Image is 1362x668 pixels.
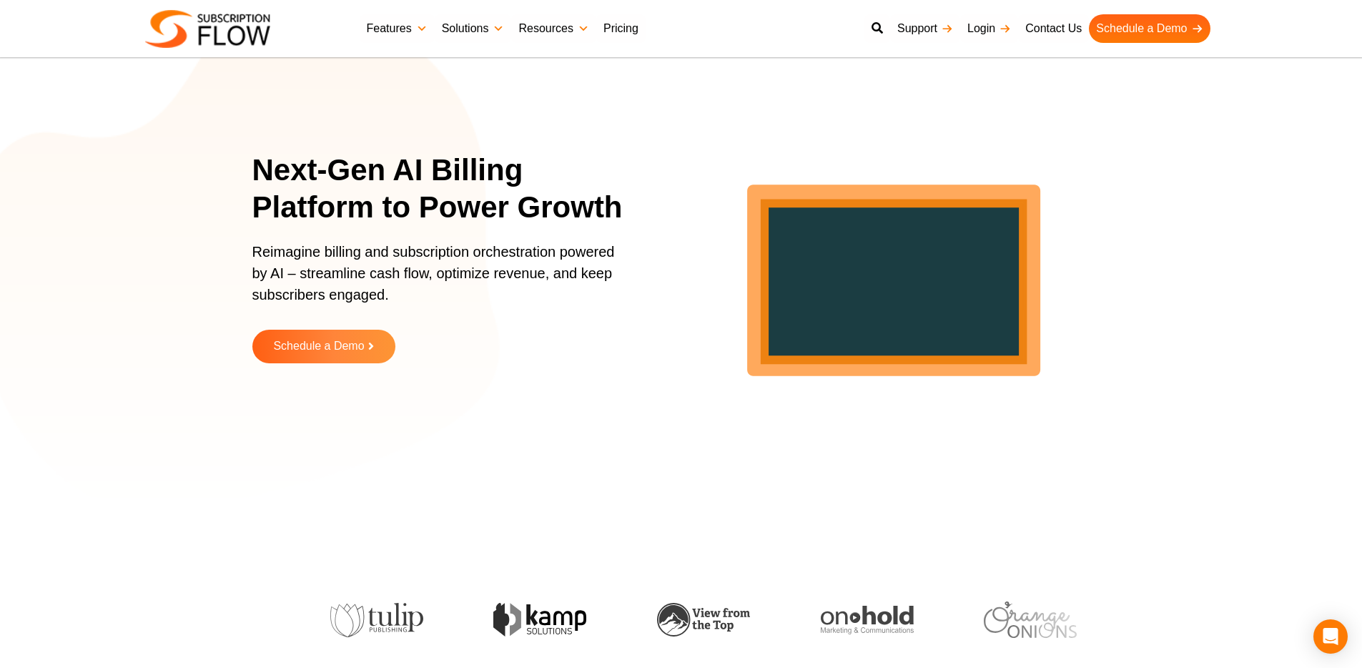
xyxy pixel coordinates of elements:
[493,603,586,637] img: kamp-solution
[821,606,914,634] img: onhold-marketing
[330,603,423,637] img: tulip-publishing
[435,14,512,43] a: Solutions
[511,14,596,43] a: Resources
[273,340,364,353] span: Schedule a Demo
[596,14,646,43] a: Pricing
[960,14,1018,43] a: Login
[252,241,624,320] p: Reimagine billing and subscription orchestration powered by AI – streamline cash flow, optimize r...
[1018,14,1089,43] a: Contact Us
[252,152,642,227] h1: Next-Gen AI Billing Platform to Power Growth
[657,603,750,637] img: view-from-the-top
[145,10,270,48] img: Subscriptionflow
[252,330,395,363] a: Schedule a Demo
[1313,619,1348,654] div: Open Intercom Messenger
[1089,14,1210,43] a: Schedule a Demo
[360,14,435,43] a: Features
[890,14,960,43] a: Support
[984,601,1077,638] img: orange-onions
